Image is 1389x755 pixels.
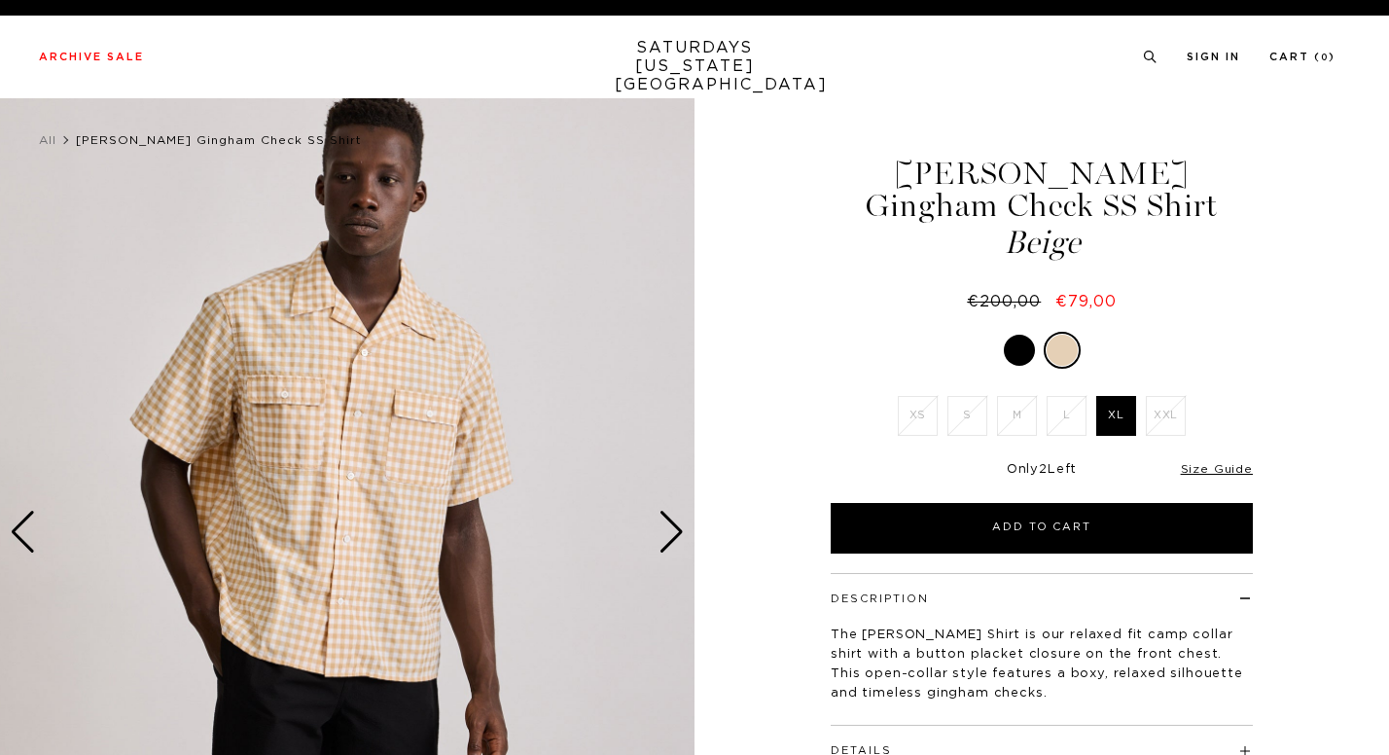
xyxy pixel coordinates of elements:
[831,462,1253,479] div: Only Left
[10,511,36,554] div: Previous slide
[615,39,775,94] a: SATURDAYS[US_STATE][GEOGRAPHIC_DATA]
[1055,294,1117,309] span: €79,00
[1269,52,1336,62] a: Cart (0)
[831,593,929,604] button: Description
[39,134,56,146] a: All
[659,511,685,554] div: Next slide
[828,158,1256,259] h1: [PERSON_NAME] Gingham Check SS Shirt
[1096,396,1136,436] label: XL
[831,503,1253,554] button: Add to Cart
[828,227,1256,259] span: Beige
[1321,54,1329,62] small: 0
[1181,463,1253,475] a: Size Guide
[1039,463,1048,476] span: 2
[76,134,362,146] span: [PERSON_NAME] Gingham Check SS Shirt
[39,52,144,62] a: Archive Sale
[967,294,1049,309] del: €200,00
[1187,52,1240,62] a: Sign In
[831,626,1253,703] p: The [PERSON_NAME] Shirt is our relaxed fit camp collar shirt with a button placket closure on the...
